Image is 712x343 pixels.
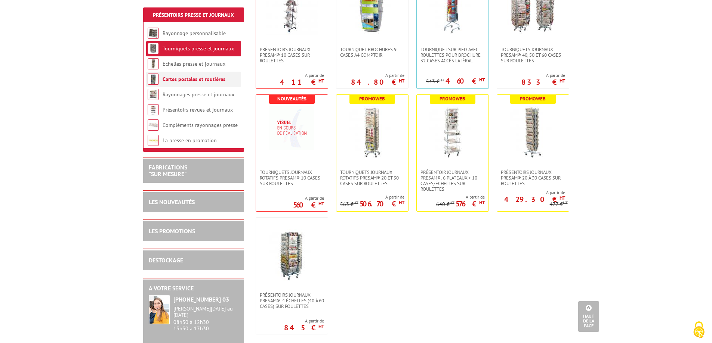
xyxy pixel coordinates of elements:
[149,198,195,206] a: LES NOUVEAUTÉS
[440,77,444,82] sup: HT
[148,43,159,54] img: Tourniquets presse et journaux
[520,96,546,102] b: Promoweb
[149,163,187,178] a: FABRICATIONS"Sur Mesure"
[560,195,565,201] sup: HT
[256,169,328,186] a: Tourniquets journaux rotatifs Presam® 10 cases sur roulettes
[153,12,234,18] a: Présentoirs Presse et Journaux
[284,325,324,330] p: 845 €
[148,135,159,146] img: La presse en promotion
[497,169,569,186] a: Présentoirs journaux Presam® 20 à 30 cases sur roulettes
[417,169,488,192] a: Présentoir journaux Presam®: 6 plateaux + 10 cases/échelles sur roulettes
[340,194,404,200] span: A partir de
[359,96,385,102] b: Promoweb
[436,202,454,207] p: 640 €
[436,194,485,200] span: A partir de
[690,321,708,339] img: Cookies (fenêtre modale)
[479,199,485,206] sup: HT
[148,28,159,39] img: Rayonnage personnalisable
[354,200,358,205] sup: HT
[163,106,233,113] a: Présentoirs revues et journaux
[280,80,324,84] p: 411 €
[163,91,234,98] a: Rayonnages presse et journaux
[149,256,183,264] a: DESTOCKAGE
[269,106,314,150] img: Pas de visuel
[351,72,404,78] span: A partir de
[426,106,479,158] img: Présentoir journaux Presam®: 6 plateaux + 10 cases/échelles sur roulettes
[163,45,234,52] a: Tourniquets presse et journaux
[420,47,485,63] span: Tourniquet sur pied avec roulettes pour brochure 32 cases accès latéral
[507,106,559,158] img: Présentoirs journaux Presam® 20 à 30 cases sur roulettes
[293,203,324,207] p: 560 €
[318,323,324,330] sup: HT
[501,169,565,186] span: Présentoirs journaux Presam® 20 à 30 cases sur roulettes
[426,79,444,84] p: 543 €
[686,318,712,343] button: Cookies (fenêtre modale)
[148,119,159,131] img: Compléments rayonnages presse
[399,199,404,206] sup: HT
[446,79,485,83] p: 460 €
[277,96,306,102] b: Nouveautés
[417,47,488,63] a: Tourniquet sur pied avec roulettes pour brochure 32 cases accès latéral
[149,227,195,235] a: LES PROMOTIONS
[280,72,324,78] span: A partir de
[360,202,404,206] p: 506.70 €
[497,47,569,63] a: Tourniquets journaux Presam® 40, 50 et 60 cases sur roulettes
[346,106,398,158] img: Tourniquets journaux rotatifs Presam® 20 et 30 cases sur roulettes
[497,190,565,196] span: A partir de
[163,122,238,128] a: Compléments rayonnages presse
[173,306,238,331] div: 08h30 à 12h30 13h30 à 17h30
[149,285,238,292] h2: A votre service
[521,80,565,84] p: 833 €
[284,318,324,324] span: A partir de
[560,78,565,84] sup: HT
[163,137,217,144] a: La presse en promotion
[173,306,238,318] div: [PERSON_NAME][DATE] au [DATE]
[336,169,408,186] a: Tourniquets journaux rotatifs Presam® 20 et 30 cases sur roulettes
[340,47,404,58] span: Tourniquet brochures 9 cases A4 comptoir
[479,77,485,83] sup: HT
[318,200,324,207] sup: HT
[440,96,465,102] b: Promoweb
[336,47,408,58] a: Tourniquet brochures 9 cases A4 comptoir
[340,169,404,186] span: Tourniquets journaux rotatifs Presam® 20 et 30 cases sur roulettes
[149,295,170,324] img: widget-service.jpg
[550,202,568,207] p: 477 €
[148,89,159,100] img: Rayonnages presse et journaux
[148,58,159,69] img: Echelles presse et journaux
[163,30,226,37] a: Rayonnage personnalisable
[399,78,404,84] sup: HT
[420,169,485,192] span: Présentoir journaux Presam®: 6 plateaux + 10 cases/échelles sur roulettes
[266,229,318,281] img: Présentoirs journaux Presam®: 4 échelles (40 à 60 cases) sur roulettes
[148,74,159,85] img: Cartes postales et routières
[340,202,358,207] p: 563 €
[260,292,324,309] span: Présentoirs journaux Presam®: 4 échelles (40 à 60 cases) sur roulettes
[148,104,159,115] img: Présentoirs revues et journaux
[450,200,454,205] sup: HT
[563,200,568,205] sup: HT
[256,47,328,63] a: Présentoirs journaux Presam® 10 cases sur roulettes
[578,301,599,332] a: Haut de la page
[163,76,225,82] a: Cartes postales et routières
[501,47,565,63] span: Tourniquets journaux Presam® 40, 50 et 60 cases sur roulettes
[256,292,328,309] a: Présentoirs journaux Presam®: 4 échelles (40 à 60 cases) sur roulettes
[351,80,404,84] p: 84.80 €
[260,47,324,63] span: Présentoirs journaux Presam® 10 cases sur roulettes
[173,296,229,303] strong: [PHONE_NUMBER] 03
[163,60,225,67] a: Echelles presse et journaux
[260,169,324,186] span: Tourniquets journaux rotatifs Presam® 10 cases sur roulettes
[293,195,324,201] span: A partir de
[456,202,485,206] p: 576 €
[521,72,565,78] span: A partir de
[318,78,324,84] sup: HT
[504,197,565,202] p: 429.30 €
